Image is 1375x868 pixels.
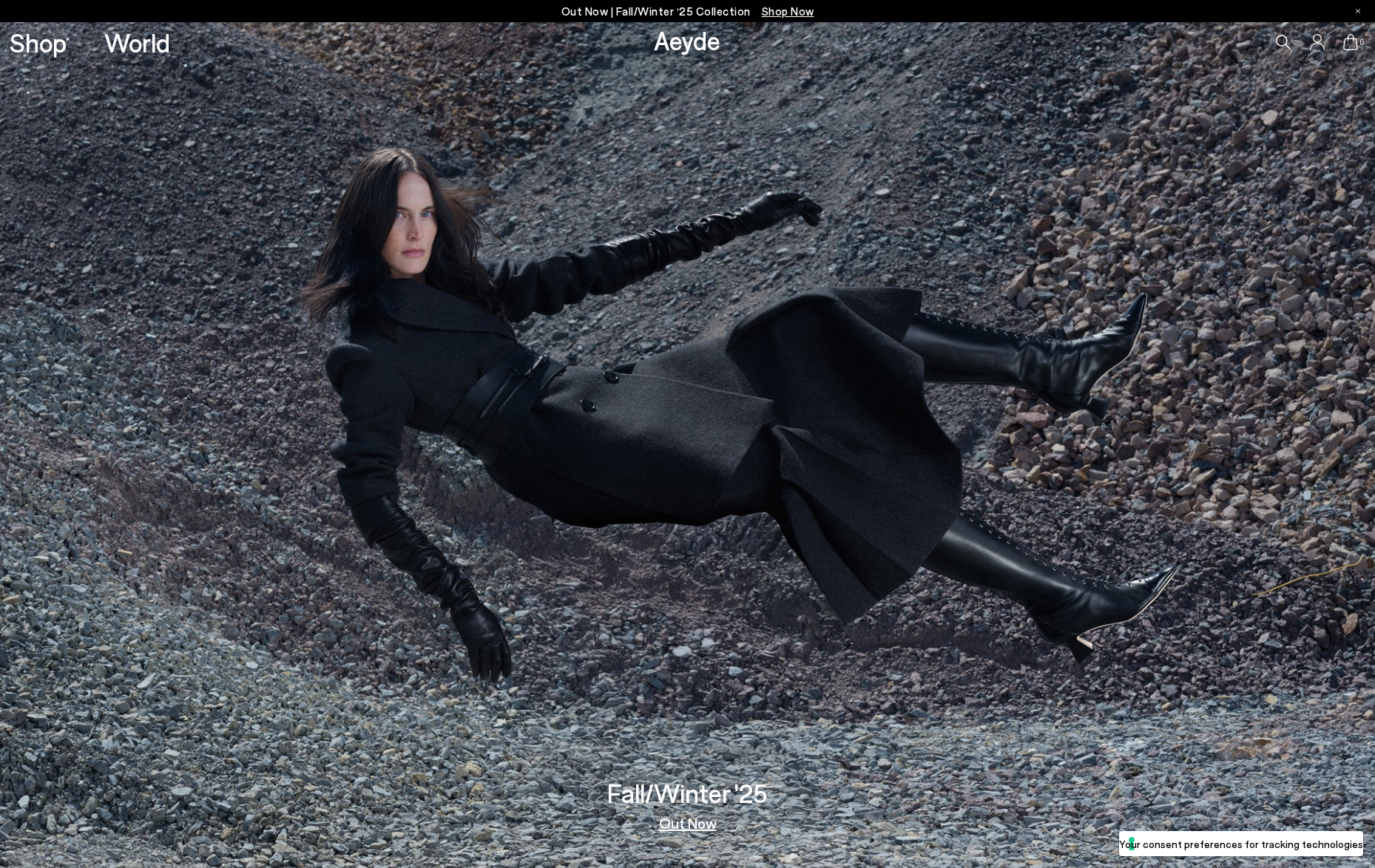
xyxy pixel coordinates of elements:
[1119,836,1363,852] label: Your consent preferences for tracking technologies
[561,2,814,21] p: Out Now | Fall/Winter ‘25 Collection
[659,816,717,830] a: Out Now
[1343,34,1358,50] a: 0
[10,30,67,55] a: Shop
[607,780,768,806] h3: Fall/Winter '25
[104,30,170,55] a: World
[1119,831,1363,856] button: Your consent preferences for tracking technologies
[654,24,720,55] a: Aeyde
[762,4,814,18] span: Navigate to /collections/new-in
[1358,38,1365,47] span: 0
